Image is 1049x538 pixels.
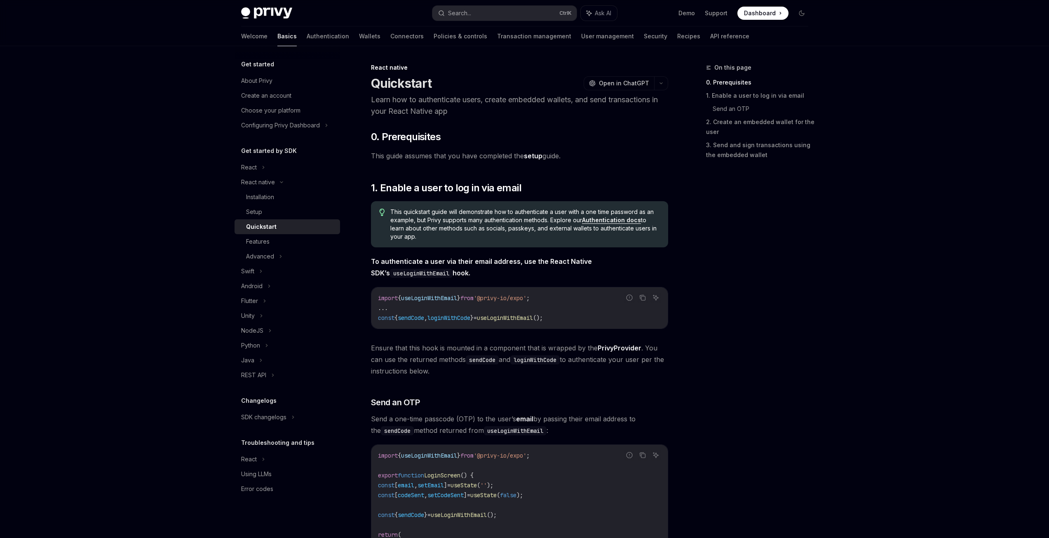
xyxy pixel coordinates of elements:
button: Open in ChatGPT [584,76,654,90]
span: Open in ChatGPT [599,79,649,87]
button: Search...CtrlK [432,6,577,21]
span: } [457,452,460,459]
div: Flutter [241,296,258,306]
span: { [398,294,401,302]
div: About Privy [241,76,272,86]
a: Dashboard [737,7,789,20]
span: email [398,482,414,489]
div: NodeJS [241,326,263,336]
div: Error codes [241,484,273,494]
span: from [460,452,474,459]
span: useLoginWithEmail [431,511,487,519]
a: Basics [277,26,297,46]
span: ] [444,482,447,489]
code: loginWithCode [510,355,560,364]
span: , [424,491,427,499]
span: () { [460,472,474,479]
span: On this page [714,63,751,73]
p: Learn how to authenticate users, create embedded wallets, and send transactions in your React Nat... [371,94,668,117]
code: sendCode [466,355,499,364]
a: Quickstart [235,219,340,234]
span: This quickstart guide will demonstrate how to authenticate a user with a one time password as an ... [390,208,659,241]
span: Ask AI [595,9,611,17]
a: API reference [710,26,749,46]
span: { [394,314,398,322]
a: Recipes [677,26,700,46]
a: User management [581,26,634,46]
div: Quickstart [246,222,277,232]
span: ] [464,491,467,499]
button: Ask AI [581,6,617,21]
h1: Quickstart [371,76,432,91]
div: Choose your platform [241,106,300,115]
a: 3. Send and sign transactions using the embedded wallet [706,139,815,162]
span: export [378,472,398,479]
span: sendCode [398,314,424,322]
span: '@privy-io/expo' [474,452,526,459]
a: Welcome [241,26,268,46]
h5: Get started by SDK [241,146,297,156]
a: Choose your platform [235,103,340,118]
a: 2. Create an embedded wallet for the user [706,115,815,139]
span: ( [477,482,480,489]
div: Swift [241,266,254,276]
span: { [398,452,401,459]
code: sendCode [381,426,414,435]
a: setup [524,152,542,160]
span: = [447,482,451,489]
div: React [241,162,257,172]
span: (); [487,511,497,519]
div: Java [241,355,254,365]
a: Wallets [359,26,380,46]
span: ; [526,452,530,459]
div: React [241,454,257,464]
span: [ [394,482,398,489]
a: 0. Prerequisites [706,76,815,89]
span: ; [526,294,530,302]
span: from [460,294,474,302]
a: Authentication [307,26,349,46]
span: ... [378,304,388,312]
span: useState [451,482,477,489]
a: Transaction management [497,26,571,46]
div: Android [241,281,263,291]
div: Configuring Privy Dashboard [241,120,320,130]
span: codeSent [398,491,424,499]
div: Features [246,237,270,247]
a: 1. Enable a user to log in via email [706,89,815,102]
a: PrivyProvider [598,344,641,352]
span: } [424,511,427,519]
div: REST API [241,370,266,380]
span: , [414,482,418,489]
span: Ensure that this hook is mounted in a component that is wrapped by the . You can use the returned... [371,342,668,377]
span: import [378,452,398,459]
span: This guide assumes that you have completed the guide. [371,150,668,162]
span: function [398,472,424,479]
span: const [378,314,394,322]
a: Security [644,26,667,46]
a: Support [705,9,727,17]
div: React native [241,177,275,187]
a: Setup [235,204,340,219]
span: Ctrl K [559,10,572,16]
span: sendCode [398,511,424,519]
span: setCodeSent [427,491,464,499]
a: About Privy [235,73,340,88]
div: Python [241,341,260,350]
span: (); [533,314,543,322]
span: ); [487,482,493,489]
a: Error codes [235,482,340,496]
div: Setup [246,207,262,217]
div: Advanced [246,251,274,261]
span: LoginScreen [424,472,460,479]
span: '' [480,482,487,489]
span: ); [516,491,523,499]
span: 1. Enable a user to log in via email [371,181,521,195]
a: Installation [235,190,340,204]
span: false [500,491,516,499]
span: const [378,511,394,519]
button: Toggle dark mode [795,7,808,20]
span: useLoginWithEmail [477,314,533,322]
a: Send an OTP [713,102,815,115]
span: import [378,294,398,302]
